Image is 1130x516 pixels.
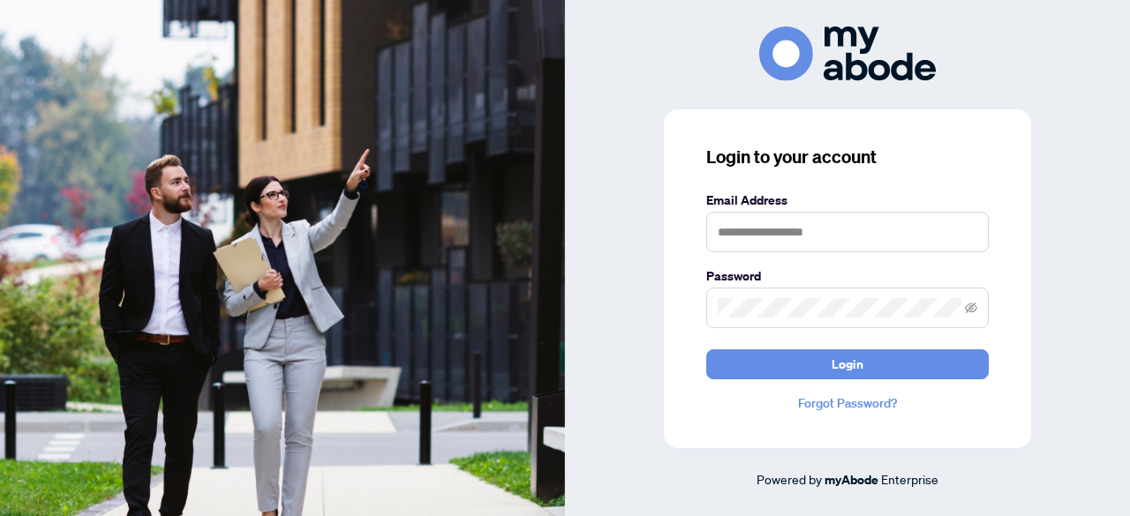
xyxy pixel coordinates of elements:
a: myAbode [825,470,878,490]
h3: Login to your account [706,145,989,169]
label: Email Address [706,191,989,210]
span: Login [832,350,863,378]
button: Login [706,349,989,379]
a: Forgot Password? [706,393,989,413]
span: Enterprise [881,471,938,487]
label: Password [706,266,989,286]
span: Powered by [757,471,822,487]
img: ma-logo [759,26,936,80]
span: eye-invisible [965,302,977,314]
